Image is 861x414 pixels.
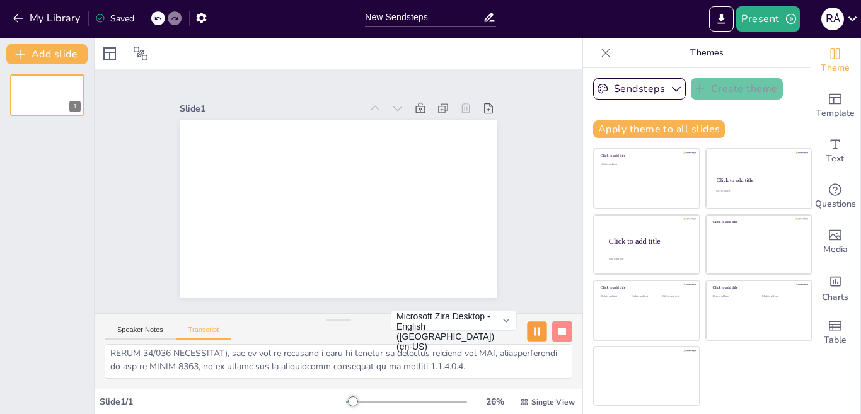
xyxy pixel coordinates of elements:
[822,290,848,304] span: Charts
[762,295,802,298] div: Click to add text
[815,197,856,211] span: Questions
[6,44,88,64] button: Add slide
[95,13,134,25] div: Saved
[601,154,691,158] div: Click to add title
[527,321,546,341] button: Pause
[105,326,176,340] button: Speaker Notes
[10,74,84,116] div: 1
[616,38,797,68] p: Themes
[810,310,860,355] div: Add a table
[816,106,855,120] span: Template
[716,190,800,192] div: Click to add text
[823,243,848,256] span: Media
[824,333,847,347] span: Table
[736,6,799,32] button: Present
[593,120,725,138] button: Apply theme to all slides
[552,321,572,342] button: Stop
[713,285,803,290] div: Click to add title
[100,43,120,64] div: Layout
[826,152,844,166] span: Text
[69,101,81,112] div: 1
[180,103,361,115] div: Slide 1
[480,396,510,408] div: 26 %
[691,78,783,100] button: Create theme
[810,219,860,265] div: Add images, graphics, shapes or video
[609,236,690,245] div: Click to add title
[105,344,572,379] textarea: LOREMIPSUM DOLORSITAMETCO ADI ELITSED DOEIUSMOD • 07 Temporin utl ETDOLORE MAGNAALIQU • En admini...
[709,6,734,32] button: Export to PowerPoint
[531,397,575,407] span: Single View
[133,46,148,61] span: Position
[713,295,753,298] div: Click to add text
[810,265,860,310] div: Add charts and graphs
[821,8,844,30] div: R Á
[810,129,860,174] div: Add text boxes
[601,295,629,298] div: Click to add text
[632,295,660,298] div: Click to add text
[9,8,86,28] button: My Library
[601,163,691,166] div: Click to add text
[713,220,803,224] div: Click to add title
[365,8,483,26] input: Insert title
[821,61,850,75] span: Theme
[810,38,860,83] div: Change the overall theme
[601,285,691,290] div: Click to add title
[810,83,860,129] div: Add ready made slides
[609,257,688,260] div: Click to add body
[662,295,691,298] div: Click to add text
[717,177,800,183] div: Click to add title
[821,6,844,32] button: R Á
[391,311,517,331] button: Microsoft Zira Desktop - English ([GEOGRAPHIC_DATA]) (en-US)
[593,78,686,100] button: Sendsteps
[176,326,232,340] button: Transcript
[100,396,346,408] div: Slide 1 / 1
[810,174,860,219] div: Get real-time input from your audience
